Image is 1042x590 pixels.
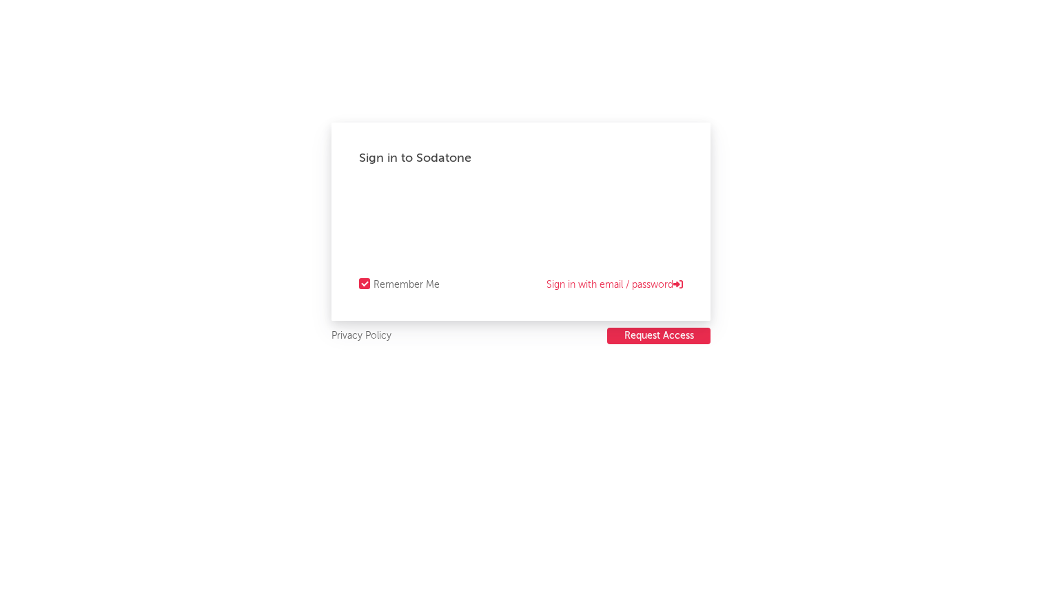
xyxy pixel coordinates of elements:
a: Privacy Policy [331,328,391,345]
div: Sign in to Sodatone [359,150,683,167]
div: Remember Me [374,277,440,293]
a: Request Access [607,328,711,345]
button: Request Access [607,328,711,344]
a: Sign in with email / password [546,277,683,293]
